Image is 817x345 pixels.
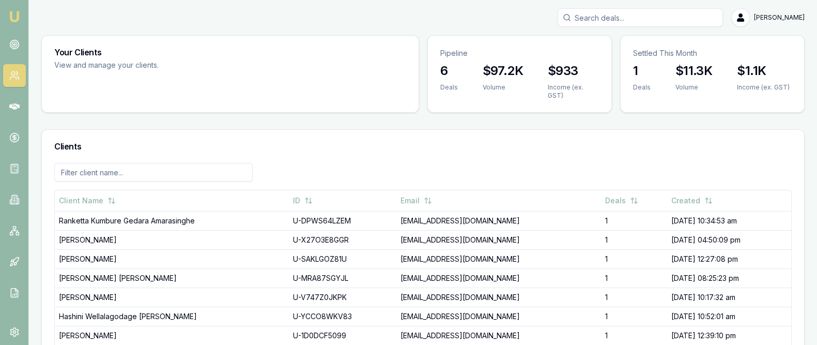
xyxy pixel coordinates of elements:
td: [PERSON_NAME] [55,249,289,268]
td: [PERSON_NAME] [55,230,289,249]
h3: 1 [633,63,651,79]
span: [PERSON_NAME] [754,13,805,22]
td: [DATE] 10:34:53 am [667,211,791,230]
td: [EMAIL_ADDRESS][DOMAIN_NAME] [396,326,600,345]
h3: 6 [440,63,458,79]
td: [EMAIL_ADDRESS][DOMAIN_NAME] [396,268,600,288]
td: [PERSON_NAME] [55,326,289,345]
h3: $933 [548,63,599,79]
td: U-DPWS64LZEM [289,211,396,230]
td: U-V747Z0JKPK [289,288,396,307]
td: [DATE] 12:27:08 pm [667,249,791,268]
button: Client Name [59,191,116,210]
td: [PERSON_NAME] [55,288,289,307]
td: [DATE] 04:50:09 pm [667,230,791,249]
div: Income (ex. GST) [737,83,790,92]
td: U-1D0DCF5099 [289,326,396,345]
h3: $1.1K [737,63,790,79]
h3: Your Clients [54,48,406,56]
div: Deals [633,83,651,92]
td: 1 [601,268,667,288]
p: Pipeline [440,48,599,58]
td: [DATE] 12:39:10 pm [667,326,791,345]
button: ID [293,191,313,210]
div: Deals [440,83,458,92]
h3: Clients [54,142,792,151]
p: Settled This Month [633,48,792,58]
td: U-MRA87SGYJL [289,268,396,288]
div: Income (ex. GST) [548,83,599,100]
img: emu-icon-u.png [8,10,21,23]
td: [DATE] 08:25:23 pm [667,268,791,288]
td: 1 [601,307,667,326]
button: Deals [605,191,638,210]
td: U-YCCO8WKV83 [289,307,396,326]
button: Created [671,191,713,210]
td: [PERSON_NAME] [PERSON_NAME] [55,268,289,288]
input: Filter client name... [54,163,253,182]
p: View and manage your clients. [54,59,319,71]
button: Email [400,191,432,210]
td: 1 [601,288,667,307]
td: Hashini Wellalagodage [PERSON_NAME] [55,307,289,326]
div: Volume [675,83,712,92]
h3: $11.3K [675,63,712,79]
td: Ranketta Kumbure Gedara Amarasinghe [55,211,289,230]
td: [DATE] 10:52:01 am [667,307,791,326]
td: [EMAIL_ADDRESS][DOMAIN_NAME] [396,211,600,230]
td: [DATE] 10:17:32 am [667,288,791,307]
td: U-SAKLGOZ81U [289,249,396,268]
h3: $97.2K [483,63,523,79]
div: Volume [483,83,523,92]
input: Search deals [558,8,723,27]
td: [EMAIL_ADDRESS][DOMAIN_NAME] [396,307,600,326]
td: [EMAIL_ADDRESS][DOMAIN_NAME] [396,288,600,307]
td: [EMAIL_ADDRESS][DOMAIN_NAME] [396,249,600,268]
td: 1 [601,249,667,268]
td: U-X27O3E8GGR [289,230,396,249]
td: 1 [601,230,667,249]
td: 1 [601,211,667,230]
td: [EMAIL_ADDRESS][DOMAIN_NAME] [396,230,600,249]
td: 1 [601,326,667,345]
